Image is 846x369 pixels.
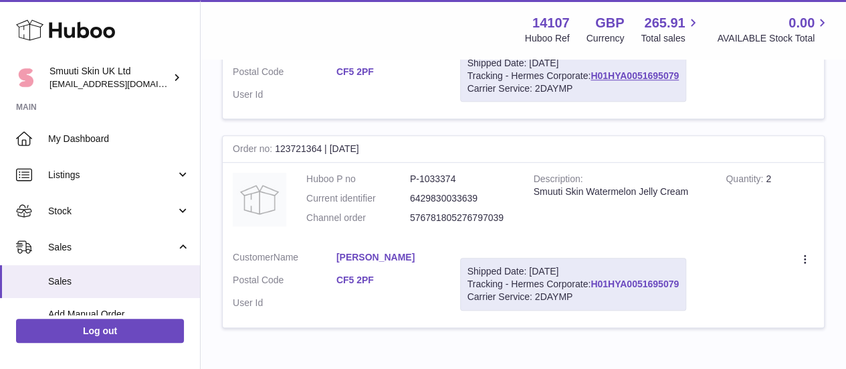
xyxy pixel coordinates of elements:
a: [PERSON_NAME] [336,251,440,264]
span: Add Manual Order [48,308,190,321]
span: My Dashboard [48,133,190,145]
span: Listings [48,169,176,181]
span: AVAILABLE Stock Total [717,32,830,45]
a: CF5 2PF [336,66,440,78]
img: internalAdmin-14107@internal.huboo.com [16,68,36,88]
span: Customer [233,252,274,263]
span: Stock [48,205,176,218]
span: Sales [48,275,190,288]
span: Total sales [641,32,700,45]
dt: Postal Code [233,274,336,290]
span: 265.91 [644,14,685,32]
div: Smuuti Skin Watermelon Jelly Cream [534,186,706,198]
a: CF5 2PF [336,274,440,287]
img: no-photo.jpg [233,173,286,226]
div: Shipped Date: [DATE] [467,57,679,70]
strong: Quantity [726,173,766,188]
div: Currency [587,32,625,45]
dt: User Id [233,88,336,101]
strong: GBP [595,14,624,32]
div: Tracking - Hermes Corporate: [460,258,686,311]
a: H01HYA0051695079 [591,70,679,81]
dt: Channel order [306,212,410,224]
div: Smuuti Skin UK Ltd [49,65,170,90]
dd: 6429830033639 [410,192,514,205]
dt: Postal Code [233,66,336,82]
span: [EMAIL_ADDRESS][DOMAIN_NAME] [49,78,197,89]
div: Carrier Service: 2DAYMP [467,82,679,95]
dd: P-1033374 [410,173,514,186]
div: 123721364 | [DATE] [223,136,824,163]
a: 265.91 Total sales [641,14,700,45]
div: Tracking - Hermes Corporate: [460,50,686,102]
div: Shipped Date: [DATE] [467,265,679,278]
a: 0.00 AVAILABLE Stock Total [717,14,830,45]
div: Carrier Service: 2DAYMP [467,291,679,303]
dt: Huboo P no [306,173,410,186]
a: H01HYA0051695079 [591,279,679,289]
strong: Order no [233,143,275,157]
span: 0.00 [788,14,815,32]
strong: 14107 [532,14,570,32]
td: 2 [716,163,824,241]
dt: User Id [233,297,336,309]
dt: Current identifier [306,192,410,205]
div: Huboo Ref [525,32,570,45]
dd: 576781805276797039 [410,212,514,224]
dt: Name [233,251,336,267]
span: Sales [48,241,176,254]
strong: Description [534,173,583,188]
a: Log out [16,319,184,343]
